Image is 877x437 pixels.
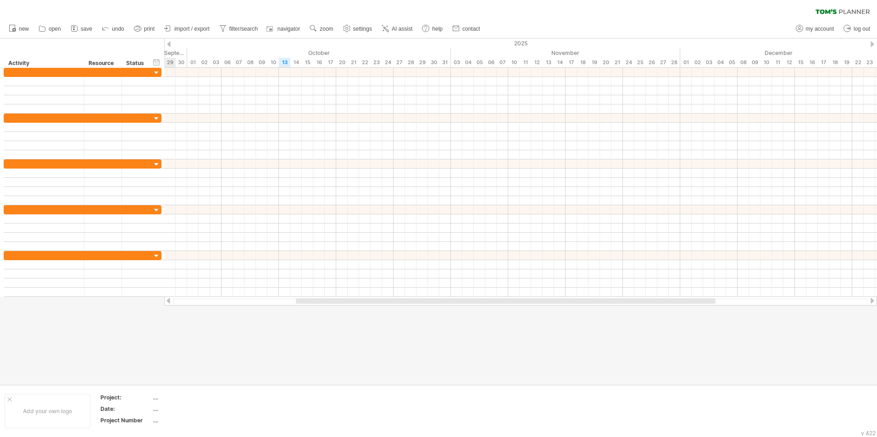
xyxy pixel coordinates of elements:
div: Tuesday, 4 November 2025 [462,58,474,67]
div: Friday, 7 November 2025 [497,58,508,67]
div: Project: [100,393,151,401]
div: Tuesday, 21 October 2025 [348,58,359,67]
div: Thursday, 20 November 2025 [600,58,611,67]
div: Thursday, 16 October 2025 [313,58,325,67]
div: Tuesday, 23 December 2025 [864,58,875,67]
div: Friday, 14 November 2025 [554,58,566,67]
a: undo [100,23,127,35]
div: Friday, 17 October 2025 [325,58,336,67]
div: Friday, 3 October 2025 [210,58,222,67]
span: settings [353,26,372,32]
div: Wednesday, 22 October 2025 [359,58,371,67]
div: Monday, 1 December 2025 [680,58,692,67]
div: Monday, 8 December 2025 [738,58,749,67]
div: Monday, 3 November 2025 [451,58,462,67]
div: Wednesday, 5 November 2025 [474,58,485,67]
div: October 2025 [187,48,451,58]
div: Monday, 6 October 2025 [222,58,233,67]
span: AI assist [392,26,412,32]
div: Friday, 5 December 2025 [726,58,738,67]
span: filter/search [229,26,258,32]
a: contact [450,23,483,35]
div: Friday, 28 November 2025 [669,58,680,67]
span: import / export [174,26,210,32]
div: Wednesday, 12 November 2025 [531,58,543,67]
span: my account [806,26,834,32]
div: .... [153,405,230,413]
div: Thursday, 4 December 2025 [715,58,726,67]
a: zoom [307,23,336,35]
div: Tuesday, 18 November 2025 [577,58,588,67]
div: Tuesday, 14 October 2025 [290,58,302,67]
span: print [144,26,155,32]
div: Tuesday, 9 December 2025 [749,58,760,67]
div: Wednesday, 26 November 2025 [646,58,657,67]
span: new [19,26,29,32]
div: Thursday, 11 December 2025 [772,58,783,67]
div: Resource [89,59,117,68]
div: November 2025 [451,48,680,58]
span: help [432,26,443,32]
span: save [81,26,92,32]
div: Thursday, 27 November 2025 [657,58,669,67]
span: undo [112,26,124,32]
div: Thursday, 2 October 2025 [199,58,210,67]
div: Status [126,59,146,68]
a: import / export [162,23,212,35]
div: Tuesday, 7 October 2025 [233,58,244,67]
div: Monday, 24 November 2025 [623,58,634,67]
div: Date: [100,405,151,413]
div: Thursday, 23 October 2025 [371,58,382,67]
div: Wednesday, 10 December 2025 [760,58,772,67]
div: Wednesday, 17 December 2025 [818,58,829,67]
div: Friday, 31 October 2025 [439,58,451,67]
a: print [132,23,157,35]
div: Wednesday, 8 October 2025 [244,58,256,67]
div: Thursday, 13 November 2025 [543,58,554,67]
div: v 422 [861,430,876,437]
span: navigator [278,26,300,32]
span: contact [462,26,480,32]
div: .... [153,416,230,424]
a: settings [341,23,375,35]
div: Tuesday, 25 November 2025 [634,58,646,67]
div: Friday, 19 December 2025 [841,58,852,67]
div: Wednesday, 29 October 2025 [416,58,428,67]
div: Monday, 20 October 2025 [336,58,348,67]
a: help [420,23,445,35]
a: my account [794,23,837,35]
div: Tuesday, 28 October 2025 [405,58,416,67]
div: Friday, 21 November 2025 [611,58,623,67]
div: Add your own logo [5,394,90,428]
div: .... [153,393,230,401]
a: filter/search [217,23,261,35]
div: Wednesday, 15 October 2025 [302,58,313,67]
div: Monday, 10 November 2025 [508,58,520,67]
div: Thursday, 6 November 2025 [485,58,497,67]
a: save [68,23,95,35]
div: Tuesday, 11 November 2025 [520,58,531,67]
div: Monday, 27 October 2025 [394,58,405,67]
div: Thursday, 9 October 2025 [256,58,267,67]
a: AI assist [379,23,415,35]
div: Thursday, 30 October 2025 [428,58,439,67]
span: open [49,26,61,32]
div: Tuesday, 2 December 2025 [692,58,703,67]
div: Wednesday, 19 November 2025 [588,58,600,67]
div: Friday, 12 December 2025 [783,58,795,67]
div: Tuesday, 30 September 2025 [176,58,187,67]
a: open [36,23,64,35]
div: Project Number [100,416,151,424]
span: log out [854,26,870,32]
div: Friday, 10 October 2025 [267,58,279,67]
div: Monday, 29 September 2025 [164,58,176,67]
div: Activity [8,59,79,68]
div: Tuesday, 16 December 2025 [806,58,818,67]
div: Monday, 17 November 2025 [566,58,577,67]
div: Wednesday, 3 December 2025 [703,58,715,67]
div: Monday, 22 December 2025 [852,58,864,67]
div: Monday, 13 October 2025 [279,58,290,67]
div: Monday, 15 December 2025 [795,58,806,67]
a: new [6,23,32,35]
a: log out [841,23,873,35]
